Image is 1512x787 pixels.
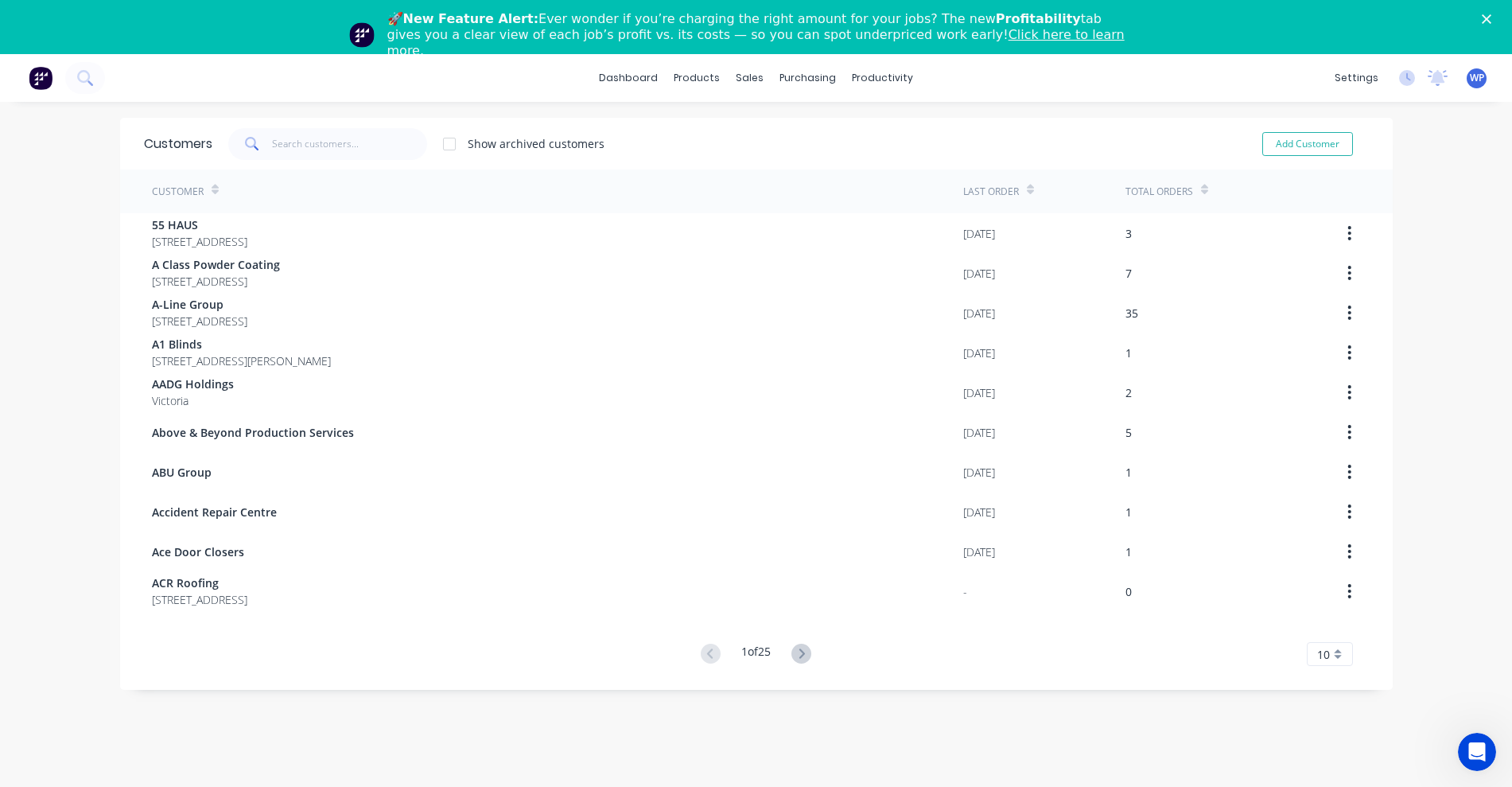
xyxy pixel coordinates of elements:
[963,384,995,401] div: [DATE]
[152,313,247,329] span: [STREET_ADDRESS]
[1125,424,1132,441] div: 5
[963,583,967,600] div: -
[144,134,212,154] div: Customers
[349,22,375,48] img: Profile image for Team
[152,424,354,441] span: Above & Beyond Production Services
[963,504,995,520] div: [DATE]
[963,345,995,361] div: [DATE]
[666,66,728,90] div: products
[963,225,995,242] div: [DATE]
[152,256,280,273] span: A Class Powder Coating
[1262,132,1353,156] button: Add Customer
[152,336,331,353] span: A1 Blinds
[1125,504,1132,520] div: 1
[403,11,539,26] b: New Feature Alert:
[152,233,247,250] span: [STREET_ADDRESS]
[1125,464,1132,481] div: 1
[1482,14,1498,24] div: Close
[963,543,995,560] div: [DATE]
[844,66,921,90] div: productivity
[272,128,427,160] input: Search customers...
[1125,583,1132,600] div: 0
[152,575,247,591] span: ACR Roofing
[741,643,771,666] div: 1 of 25
[963,265,995,282] div: [DATE]
[1125,185,1193,199] div: Total Orders
[152,216,247,233] span: 55 HAUS
[1125,384,1132,401] div: 2
[963,464,995,481] div: [DATE]
[152,273,280,290] span: [STREET_ADDRESS]
[1125,345,1132,361] div: 1
[963,424,995,441] div: [DATE]
[1458,733,1496,771] iframe: Intercom live chat
[1317,646,1330,663] span: 10
[152,591,247,608] span: [STREET_ADDRESS]
[387,11,1138,59] div: 🚀 Ever wonder if you’re charging the right amount for your jobs? The new tab gives you a clear vi...
[996,11,1081,26] b: Profitability
[772,66,844,90] div: purchasing
[152,353,331,369] span: [STREET_ADDRESS][PERSON_NAME]
[1125,265,1132,282] div: 7
[152,504,277,520] span: Accident Repair Centre
[387,27,1125,58] a: Click here to learn more.
[591,66,666,90] a: dashboard
[152,392,234,409] span: Victoria
[1327,66,1386,90] div: settings
[1470,71,1484,85] span: WP
[29,66,52,90] img: Factory
[1125,305,1138,321] div: 35
[963,305,995,321] div: [DATE]
[1125,225,1132,242] div: 3
[152,376,234,392] span: AADG Holdings
[152,543,244,560] span: Ace Door Closers
[152,464,212,481] span: ABU Group
[468,135,604,152] div: Show archived customers
[152,185,204,199] div: Customer
[152,296,247,313] span: A-Line Group
[728,66,772,90] div: sales
[1125,543,1132,560] div: 1
[963,185,1019,199] div: Last Order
